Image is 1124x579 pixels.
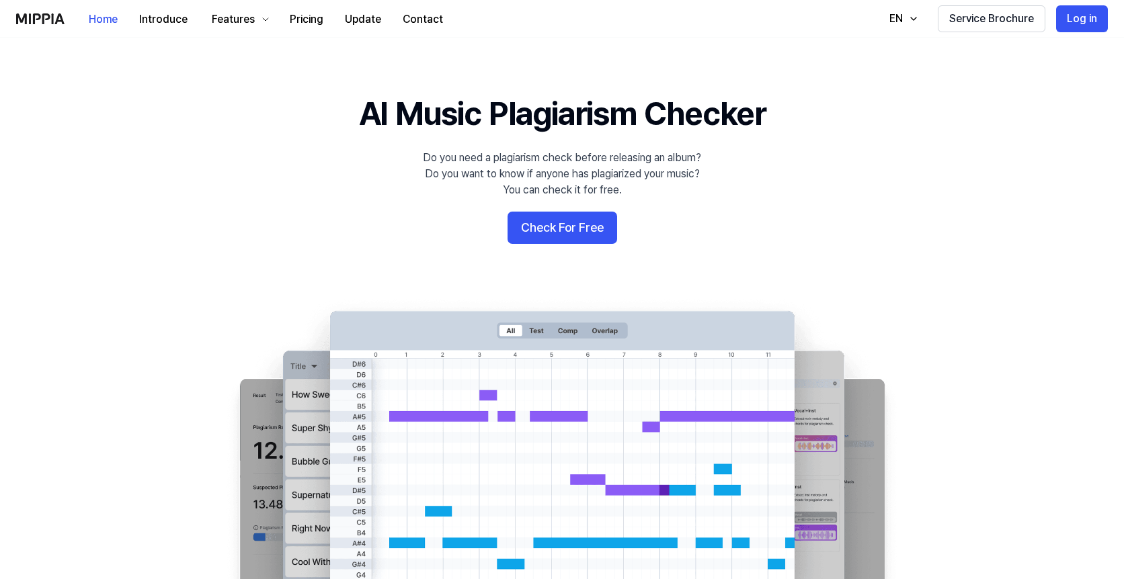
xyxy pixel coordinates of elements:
button: Update [334,6,392,33]
div: Features [209,11,257,28]
img: logo [16,13,65,24]
button: Log in [1056,5,1108,32]
button: EN [876,5,927,32]
div: EN [887,11,906,27]
a: Home [78,1,128,38]
button: Check For Free [508,212,617,244]
button: Home [78,6,128,33]
a: Update [334,1,392,38]
h1: AI Music Plagiarism Checker [359,91,766,136]
button: Service Brochure [938,5,1045,32]
div: Do you need a plagiarism check before releasing an album? Do you want to know if anyone has plagi... [423,150,701,198]
button: Features [198,6,279,33]
button: Contact [392,6,454,33]
button: Pricing [279,6,334,33]
button: Introduce [128,6,198,33]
